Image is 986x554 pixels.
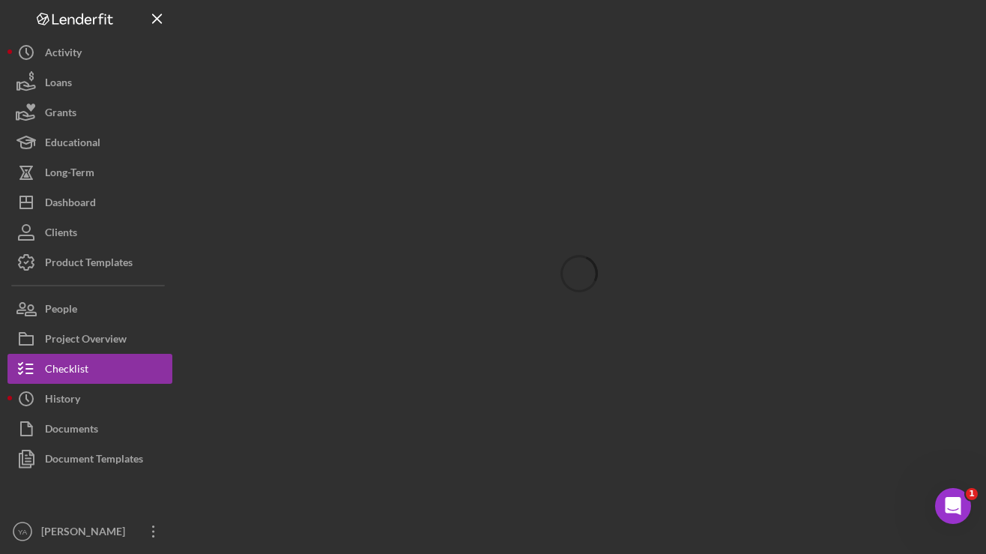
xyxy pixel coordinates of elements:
[45,444,143,478] div: Document Templates
[7,217,172,247] button: Clients
[45,217,77,251] div: Clients
[7,127,172,157] button: Educational
[45,414,98,448] div: Documents
[45,97,76,131] div: Grants
[45,157,94,191] div: Long-Term
[45,384,80,418] div: History
[7,157,172,187] button: Long-Term
[45,354,88,388] div: Checklist
[7,247,172,277] button: Product Templates
[45,37,82,71] div: Activity
[7,294,172,324] button: People
[7,414,172,444] button: Documents
[7,517,172,547] button: YA[PERSON_NAME]
[45,187,96,221] div: Dashboard
[7,354,172,384] button: Checklist
[7,324,172,354] button: Project Overview
[7,384,172,414] button: History
[7,67,172,97] button: Loans
[37,517,135,550] div: [PERSON_NAME]
[7,97,172,127] button: Grants
[45,294,77,328] div: People
[18,528,28,536] text: YA
[45,67,72,101] div: Loans
[966,488,978,500] span: 1
[45,127,100,161] div: Educational
[935,488,971,524] iframe: Intercom live chat
[7,444,172,474] button: Document Templates
[45,324,127,358] div: Project Overview
[45,247,133,281] div: Product Templates
[7,37,172,67] button: Activity
[7,187,172,217] button: Dashboard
